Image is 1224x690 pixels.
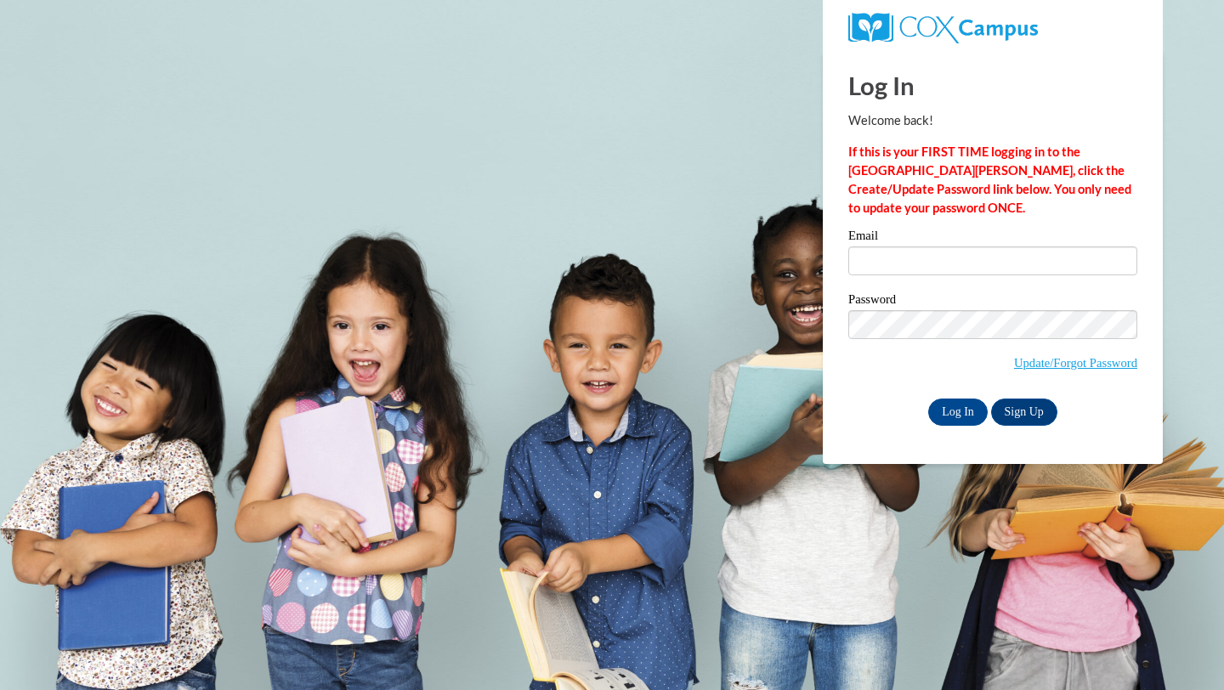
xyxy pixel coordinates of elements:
label: Email [848,229,1137,246]
img: COX Campus [848,13,1038,43]
label: Password [848,293,1137,310]
a: COX Campus [848,20,1038,34]
h1: Log In [848,68,1137,103]
p: Welcome back! [848,111,1137,130]
input: Log In [928,399,988,426]
a: Sign Up [991,399,1057,426]
a: Update/Forgot Password [1014,356,1137,370]
strong: If this is your FIRST TIME logging in to the [GEOGRAPHIC_DATA][PERSON_NAME], click the Create/Upd... [848,144,1131,215]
